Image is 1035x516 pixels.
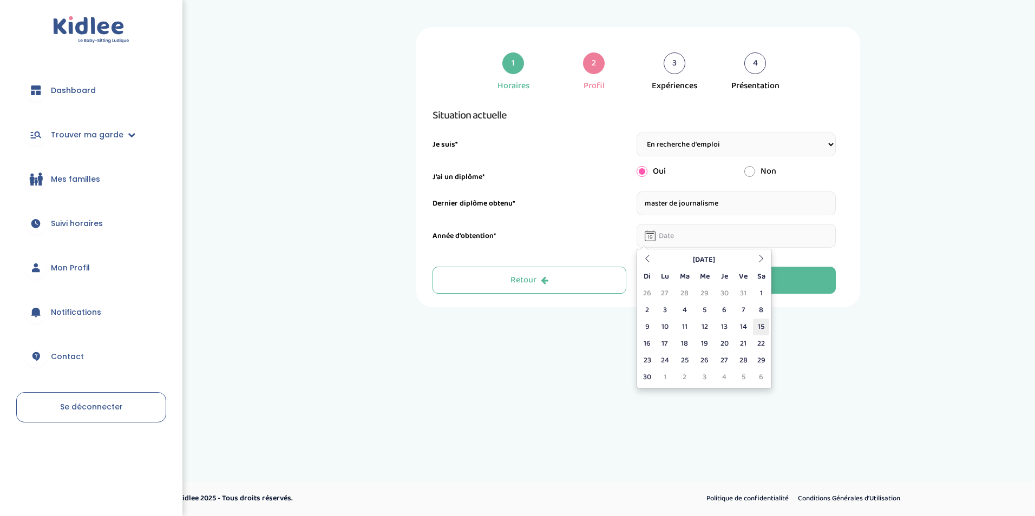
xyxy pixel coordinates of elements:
[674,268,695,285] th: Ma
[734,302,753,319] td: 7
[60,401,123,412] span: Se déconnecter
[734,285,753,302] td: 31
[16,204,166,243] a: Suivi horaires
[753,352,769,369] td: 29
[16,293,166,332] a: Notifications
[674,352,695,369] td: 25
[695,285,715,302] td: 29
[753,285,769,302] td: 1
[433,107,836,124] h3: Situation actuelle
[715,319,733,335] td: 13
[715,369,733,386] td: 4
[753,302,769,319] td: 8
[695,335,715,352] td: 19
[433,198,515,209] label: Dernier diplôme obtenu*
[703,492,792,506] a: Politique de confidentialité
[16,337,166,376] a: Contact
[628,165,736,178] div: Oui
[734,369,753,386] td: 5
[639,302,656,319] td: 2
[715,268,733,285] th: Je
[433,267,626,294] button: Retour
[753,369,769,386] td: 6
[695,319,715,335] td: 12
[674,302,695,319] td: 4
[637,224,836,248] input: Date
[695,369,715,386] td: 3
[753,268,769,285] th: Sa
[53,16,129,44] img: logo.svg
[656,369,674,386] td: 1
[639,369,656,386] td: 30
[656,252,753,268] th: [DATE]
[734,335,753,352] td: 21
[794,492,904,506] a: Conditions Générales d’Utilisation
[695,268,715,285] th: Me
[715,302,733,319] td: 6
[656,335,674,352] td: 17
[656,352,674,369] td: 24
[433,139,458,150] label: Je suis*
[51,218,103,229] span: Suivi horaires
[734,268,753,285] th: Ve
[51,307,101,318] span: Notifications
[753,335,769,352] td: 22
[51,262,90,274] span: Mon Profil
[510,274,548,287] div: Retour
[16,160,166,199] a: Mes familles
[715,285,733,302] td: 30
[639,285,656,302] td: 26
[664,52,685,74] div: 3
[674,319,695,335] td: 11
[637,191,836,215] input: Indique l'intitulé de ton diplôme
[656,268,674,285] th: Lu
[502,52,524,74] div: 1
[715,352,733,369] td: 27
[639,319,656,335] td: 9
[16,115,166,154] a: Trouver ma garde
[715,335,733,352] td: 20
[753,319,769,335] td: 15
[736,165,844,178] div: Non
[656,319,674,335] td: 10
[734,352,753,369] td: 28
[51,85,96,96] span: Dashboard
[731,80,779,92] div: Présentation
[695,352,715,369] td: 26
[51,351,84,362] span: Contact
[674,285,695,302] td: 28
[51,174,100,185] span: Mes familles
[584,80,605,92] div: Profil
[652,80,697,92] div: Expériences
[497,80,529,92] div: Horaires
[734,319,753,335] td: 14
[656,302,674,319] td: 3
[16,392,166,422] a: Se déconnecter
[639,335,656,352] td: 16
[433,230,496,242] label: Année d'obtention*
[171,493,564,504] p: © Kidlee 2025 - Tous droits réservés.
[51,129,123,141] span: Trouver ma garde
[16,248,166,287] a: Mon Profil
[656,285,674,302] td: 27
[583,52,605,74] div: 2
[744,52,766,74] div: 4
[16,71,166,110] a: Dashboard
[674,369,695,386] td: 2
[639,352,656,369] td: 23
[433,171,485,183] label: J'ai un diplôme*
[695,302,715,319] td: 5
[674,335,695,352] td: 18
[639,268,656,285] th: Di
